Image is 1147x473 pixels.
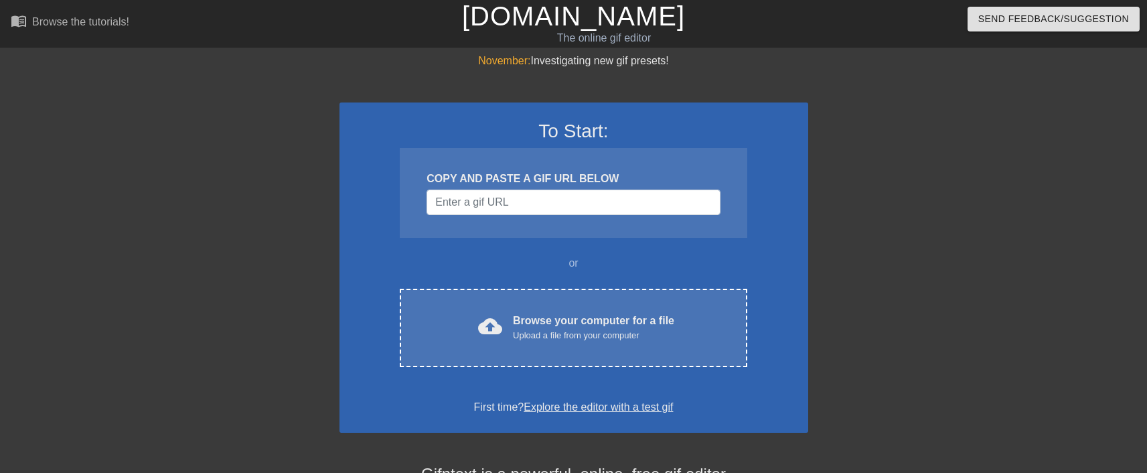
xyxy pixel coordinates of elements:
[478,314,502,338] span: cloud_upload
[389,30,819,46] div: The online gif editor
[11,13,27,29] span: menu_book
[478,55,530,66] span: November:
[513,329,674,342] div: Upload a file from your computer
[11,13,129,33] a: Browse the tutorials!
[978,11,1129,27] span: Send Feedback/Suggestion
[374,255,773,271] div: or
[339,53,808,69] div: Investigating new gif presets!
[357,399,791,415] div: First time?
[462,1,685,31] a: [DOMAIN_NAME]
[427,171,720,187] div: COPY AND PASTE A GIF URL BELOW
[357,120,791,143] h3: To Start:
[968,7,1140,31] button: Send Feedback/Suggestion
[513,313,674,342] div: Browse your computer for a file
[427,190,720,215] input: Username
[524,401,673,413] a: Explore the editor with a test gif
[32,16,129,27] div: Browse the tutorials!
